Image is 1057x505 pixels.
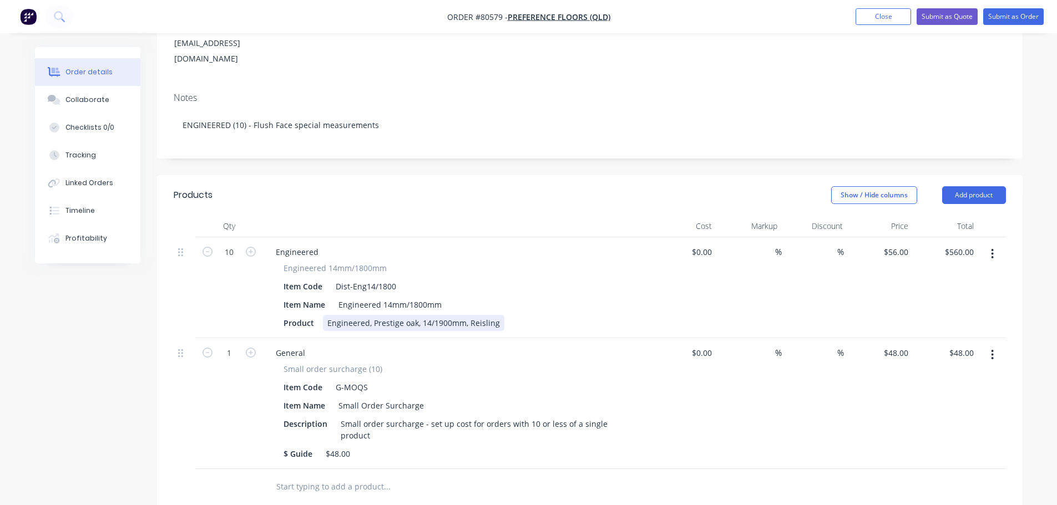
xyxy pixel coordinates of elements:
[267,345,314,361] div: General
[942,186,1006,204] button: Add product
[782,215,847,237] div: Discount
[20,8,37,25] img: Factory
[913,215,978,237] div: Total
[775,246,782,258] span: %
[174,188,213,202] div: Products
[174,108,1006,142] div: ENGINEERED (10) - Flush Face special measurements
[279,315,318,331] div: Product
[334,397,428,414] div: Small Order Surcharge
[917,8,978,25] button: Submit as Quote
[279,297,330,313] div: Item Name
[35,114,140,141] button: Checklists 0/0
[279,397,330,414] div: Item Name
[35,197,140,225] button: Timeline
[331,278,401,294] div: Dist-Eng14/1800
[837,246,844,258] span: %
[174,93,1006,103] div: Notes
[831,186,917,204] button: Show / Hide columns
[321,446,355,462] div: $48.00
[279,416,332,432] div: Description
[65,95,109,105] div: Collaborate
[284,262,387,274] span: Engineered 14mm/1800mm
[847,215,913,237] div: Price
[65,178,113,188] div: Linked Orders
[276,476,498,498] input: Start typing to add a product...
[35,58,140,86] button: Order details
[65,150,96,160] div: Tracking
[174,35,266,67] div: [EMAIL_ADDRESS][DOMAIN_NAME]
[775,346,782,359] span: %
[279,379,327,395] div: Item Code
[279,446,317,462] div: $ Guide
[267,244,327,260] div: Engineered
[856,8,911,25] button: Close
[336,416,630,443] div: Small order surcharge - set up cost for orders with 10 or less of a single product
[983,8,1044,25] button: Submit as Order
[334,297,446,313] div: Engineered 14mm/1800mm
[279,278,327,294] div: Item Code
[284,363,382,375] span: Small order surcharge (10)
[35,169,140,197] button: Linked Orders
[331,379,372,395] div: G-MOQS
[65,123,114,132] div: Checklists 0/0
[35,86,140,114] button: Collaborate
[35,225,140,252] button: Profitability
[323,315,504,331] div: Engineered, Prestige oak, 14/1900mm, Reisling
[35,141,140,169] button: Tracking
[716,215,782,237] div: Markup
[65,233,107,243] div: Profitability
[447,12,508,22] span: Order #80579 -
[65,67,113,77] div: Order details
[837,346,844,359] span: %
[508,12,610,22] a: Preference Floors (QLD)
[65,206,95,216] div: Timeline
[196,215,262,237] div: Qty
[651,215,716,237] div: Cost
